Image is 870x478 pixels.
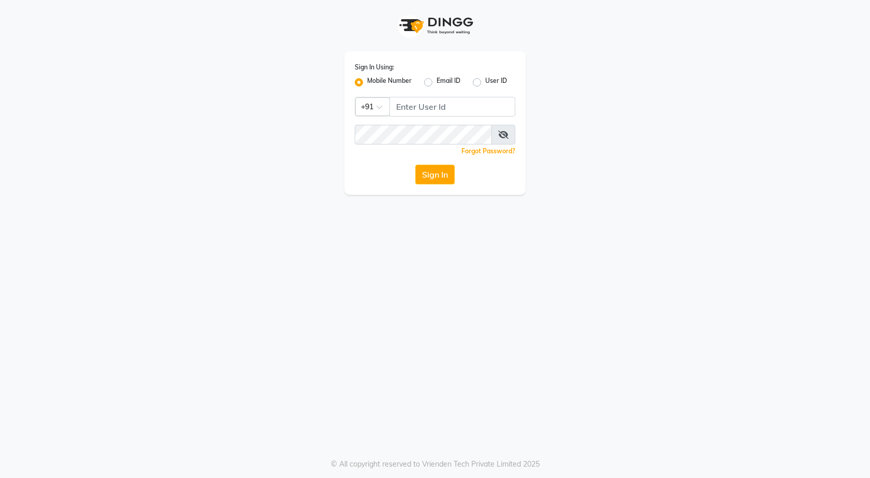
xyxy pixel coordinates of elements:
[355,63,394,72] label: Sign In Using:
[367,76,412,89] label: Mobile Number
[394,10,476,41] img: logo1.svg
[461,147,515,155] a: Forgot Password?
[355,125,492,144] input: Username
[485,76,507,89] label: User ID
[415,165,455,184] button: Sign In
[389,97,515,117] input: Username
[437,76,460,89] label: Email ID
